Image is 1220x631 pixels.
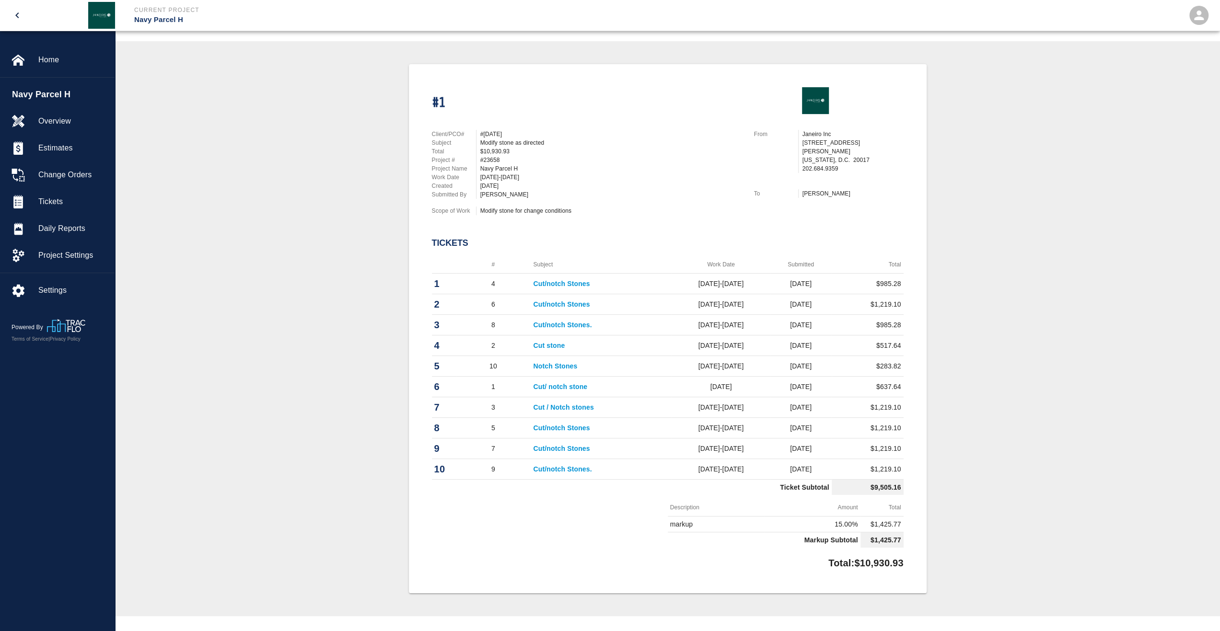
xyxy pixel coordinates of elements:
td: [DATE]-[DATE] [672,418,770,438]
p: 5 [434,359,453,373]
td: 1 [456,377,531,397]
td: [DATE] [770,377,832,397]
iframe: Chat Widget [1172,585,1220,631]
p: 202.684.9359 [802,164,904,173]
td: [DATE] [770,315,832,335]
img: Janeiro Inc [802,87,829,114]
td: 7 [456,438,531,459]
p: 2 [434,297,453,311]
div: #[DATE] [480,130,743,138]
td: 10 [456,356,531,377]
td: [DATE] [770,397,832,418]
div: [PERSON_NAME] [480,190,743,199]
span: Home [38,54,107,66]
td: [DATE]-[DATE] [672,335,770,356]
td: $1,425.77 [860,532,904,548]
a: Cut/notch Stones [533,424,590,432]
td: $1,219.10 [832,459,904,480]
td: $1,219.10 [832,294,904,315]
td: $283.82 [832,356,904,377]
span: Navy Parcel H [12,88,110,101]
span: Overview [38,115,107,127]
div: Modify stone as directed [480,138,743,147]
span: Daily Reports [38,223,107,234]
td: [DATE]-[DATE] [672,315,770,335]
p: Created [432,182,476,190]
a: Cut/notch Stones [533,445,590,452]
p: 7 [434,400,453,414]
td: [DATE] [672,377,770,397]
td: markup [668,516,764,532]
td: $1,219.10 [832,418,904,438]
td: $517.64 [832,335,904,356]
th: Work Date [672,256,770,274]
img: Janeiro Inc [88,2,115,29]
td: 9 [456,459,531,480]
span: Settings [38,285,107,296]
a: Cut/ notch stone [533,383,587,390]
a: Cut/notch Stones [533,280,590,287]
div: Navy Parcel H [480,164,743,173]
th: # [456,256,531,274]
td: 6 [456,294,531,315]
td: $1,219.10 [832,397,904,418]
td: $637.64 [832,377,904,397]
td: [DATE] [770,459,832,480]
a: Cut / Notch stones [533,403,593,411]
p: Client/PCO# [432,130,476,138]
span: Change Orders [38,169,107,181]
p: 3 [434,318,453,332]
div: $10,930.93 [480,147,743,156]
p: Current Project [134,6,662,14]
td: [DATE] [770,356,832,377]
span: Tickets [38,196,107,207]
a: Cut/notch Stones [533,300,590,308]
td: 15.00% [764,516,860,532]
td: [DATE]-[DATE] [672,274,770,294]
a: Cut/notch Stones. [533,321,592,329]
td: 8 [456,315,531,335]
h1: #1 [432,95,446,111]
div: [DATE] [480,182,743,190]
td: $985.28 [832,274,904,294]
td: Markup Subtotal [668,532,860,548]
a: Terms of Service [12,336,48,342]
td: 4 [456,274,531,294]
td: $9,505.16 [832,480,904,495]
a: Notch Stones [533,362,577,370]
div: #23658 [480,156,743,164]
p: Navy Parcel H [134,14,662,25]
p: Total: $10,930.93 [828,551,903,570]
p: 9 [434,441,453,456]
th: Description [668,499,764,516]
td: [DATE] [770,335,832,356]
td: [DATE] [770,418,832,438]
td: $1,425.77 [860,516,904,532]
span: Project Settings [38,250,107,261]
th: Subject [531,256,672,274]
p: 10 [434,462,453,476]
p: 1 [434,276,453,291]
td: 3 [456,397,531,418]
div: Modify stone for change conditions [480,207,743,215]
p: Submitted By [432,190,476,199]
a: Cut/notch Stones. [533,465,592,473]
td: $1,219.10 [832,438,904,459]
img: TracFlo [47,319,85,332]
td: 2 [456,335,531,356]
p: Work Date [432,173,476,182]
a: Cut stone [533,342,565,349]
td: [DATE] [770,274,832,294]
p: [PERSON_NAME] [802,189,904,198]
td: [DATE] [770,438,832,459]
th: Total [832,256,904,274]
p: Subject [432,138,476,147]
p: Total [432,147,476,156]
span: Estimates [38,142,107,154]
p: To [754,189,798,198]
span: | [48,336,50,342]
td: [DATE]-[DATE] [672,397,770,418]
p: Project # [432,156,476,164]
p: 6 [434,379,453,394]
